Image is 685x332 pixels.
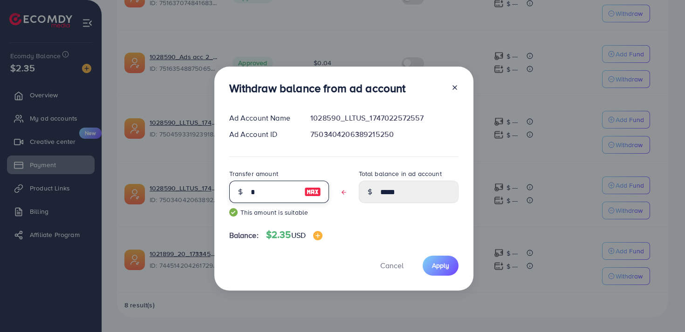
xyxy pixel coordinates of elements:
span: Balance: [229,230,259,241]
h3: Withdraw balance from ad account [229,81,406,95]
div: 7503404206389215250 [303,129,466,140]
span: USD [291,230,306,240]
h4: $2.35 [266,229,322,241]
img: guide [229,208,238,217]
button: Cancel [369,256,415,276]
img: image [304,186,321,197]
span: Cancel [380,260,404,271]
button: Apply [423,256,459,276]
span: Apply [432,261,449,270]
div: Ad Account ID [222,129,303,140]
label: Total balance in ad account [359,169,442,178]
div: 1028590_LLTUS_1747022572557 [303,113,466,123]
small: This amount is suitable [229,208,329,217]
iframe: Chat [645,290,678,325]
label: Transfer amount [229,169,278,178]
img: image [313,231,322,240]
div: Ad Account Name [222,113,303,123]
